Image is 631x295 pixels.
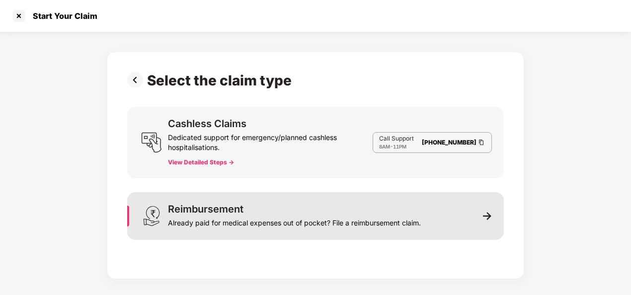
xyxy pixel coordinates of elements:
[379,135,414,143] p: Call Support
[168,129,373,152] div: Dedicated support for emergency/planned cashless hospitalisations.
[168,119,246,129] div: Cashless Claims
[147,72,296,89] div: Select the claim type
[141,132,162,153] img: svg+xml;base64,PHN2ZyB3aWR0aD0iMjQiIGhlaWdodD0iMjUiIHZpZXdCb3g9IjAgMCAyNCAyNSIgZmlsbD0ibm9uZSIgeG...
[168,214,421,228] div: Already paid for medical expenses out of pocket? File a reimbursement claim.
[477,138,485,147] img: Clipboard Icon
[168,158,234,166] button: View Detailed Steps ->
[127,72,147,88] img: svg+xml;base64,PHN2ZyBpZD0iUHJldi0zMngzMiIgeG1sbnM9Imh0dHA6Ly93d3cudzMub3JnLzIwMDAvc3ZnIiB3aWR0aD...
[141,206,162,226] img: svg+xml;base64,PHN2ZyB3aWR0aD0iMjQiIGhlaWdodD0iMzEiIHZpZXdCb3g9IjAgMCAyNCAzMSIgZmlsbD0ibm9uZSIgeG...
[422,139,476,146] a: [PHONE_NUMBER]
[27,11,97,21] div: Start Your Claim
[393,144,406,149] span: 11PM
[483,212,492,221] img: svg+xml;base64,PHN2ZyB3aWR0aD0iMTEiIGhlaWdodD0iMTEiIHZpZXdCb3g9IjAgMCAxMSAxMSIgZmlsbD0ibm9uZSIgeG...
[168,204,243,214] div: Reimbursement
[379,143,414,150] div: -
[379,144,390,149] span: 8AM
